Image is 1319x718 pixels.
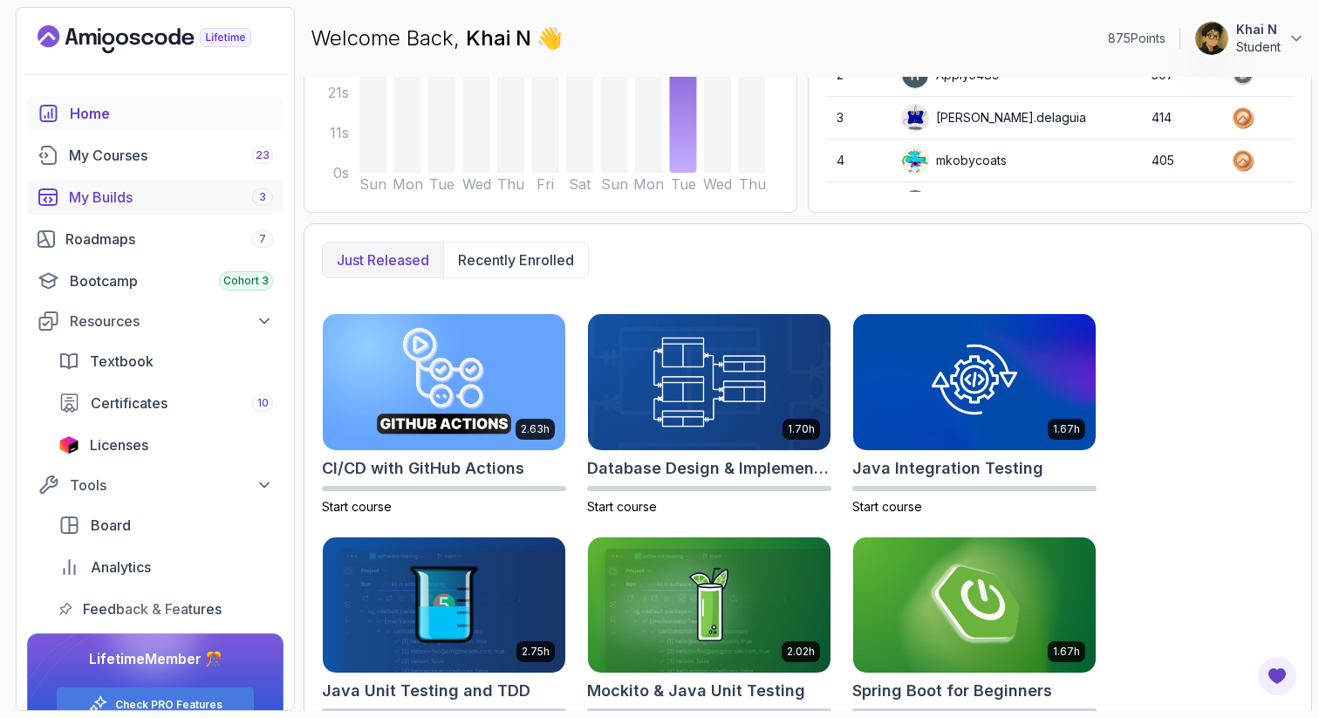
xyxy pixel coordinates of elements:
[1256,655,1298,697] button: Open Feedback Button
[333,164,349,181] tspan: 0s
[27,180,284,215] a: builds
[902,105,928,131] img: default monster avatar
[48,386,284,421] a: certificates
[852,456,1043,481] h2: Java Integration Testing
[1141,140,1220,182] td: 405
[91,557,151,578] span: Analytics
[853,314,1096,450] img: Java Integration Testing card
[322,499,392,514] span: Start course
[27,96,284,131] a: home
[587,313,831,516] a: Database Design & Implementation card1.70hDatabase Design & ImplementationStart course
[534,21,568,56] span: 👋
[328,84,349,101] tspan: 21s
[65,229,273,250] div: Roadmaps
[458,250,574,270] p: Recently enrolled
[462,175,491,193] tspan: Wed
[536,175,554,193] tspan: Fri
[787,645,815,659] p: 2.02h
[359,175,386,193] tspan: Sun
[91,393,167,414] span: Certificates
[27,138,284,173] a: courses
[1141,97,1220,140] td: 414
[902,147,928,174] img: default monster avatar
[852,679,1052,703] h2: Spring Boot for Beginners
[256,148,270,162] span: 23
[902,190,928,216] img: user profile image
[587,679,805,703] h2: Mockito & Java Unit Testing
[322,313,566,516] a: CI/CD with GitHub Actions card2.63hCI/CD with GitHub ActionsStart course
[739,175,766,193] tspan: Thu
[569,175,591,193] tspan: Sat
[69,145,273,166] div: My Courses
[323,537,565,674] img: Java Unit Testing and TDD card
[58,436,79,454] img: jetbrains icon
[257,396,269,410] span: 10
[83,598,222,619] span: Feedback & Features
[522,645,550,659] p: 2.75h
[70,270,273,291] div: Bootcamp
[48,427,284,462] a: licenses
[393,175,423,193] tspan: Mon
[322,679,530,703] h2: Java Unit Testing and TDD
[337,250,429,270] p: Just released
[703,175,732,193] tspan: Wed
[587,456,831,481] h2: Database Design & Implementation
[588,537,830,674] img: Mockito & Java Unit Testing card
[1108,30,1165,47] p: 875 Points
[497,175,524,193] tspan: Thu
[853,537,1096,674] img: Spring Boot for Beginners card
[633,175,664,193] tspan: Mon
[429,175,454,193] tspan: Tue
[48,550,284,585] a: analytics
[587,499,657,514] span: Start course
[601,175,628,193] tspan: Sun
[1141,182,1220,225] td: 377
[1195,22,1228,55] img: user profile image
[259,190,266,204] span: 3
[311,24,563,52] p: Welcome Back,
[1194,21,1305,56] button: user profile imageKhai NStudent
[27,469,284,501] button: Tools
[70,311,273,332] div: Resources
[443,243,588,277] button: Recently enrolled
[48,344,284,379] a: textbook
[27,222,284,256] a: roadmaps
[48,591,284,626] a: feedback
[1053,645,1080,659] p: 1.67h
[901,104,1086,132] div: [PERSON_NAME].delaguia
[901,189,991,217] div: Osam7ko
[466,25,536,51] span: Khai N
[48,508,284,543] a: board
[323,243,443,277] button: Just released
[826,182,891,225] td: 5
[27,305,284,337] button: Resources
[852,499,922,514] span: Start course
[1053,422,1080,436] p: 1.67h
[1236,38,1281,56] p: Student
[588,314,830,450] img: Database Design & Implementation card
[826,140,891,182] td: 4
[322,456,524,481] h2: CI/CD with GitHub Actions
[27,263,284,298] a: bootcamp
[826,97,891,140] td: 3
[323,314,565,450] img: CI/CD with GitHub Actions card
[852,313,1097,516] a: Java Integration Testing card1.67hJava Integration TestingStart course
[38,25,291,53] a: Landing page
[671,175,696,193] tspan: Tue
[115,698,222,712] a: Check PRO Features
[521,422,550,436] p: 2.63h
[901,147,1007,174] div: mkobycoats
[330,124,349,141] tspan: 11s
[90,434,148,455] span: Licenses
[788,422,815,436] p: 1.70h
[70,475,273,496] div: Tools
[91,515,131,536] span: Board
[70,103,273,124] div: Home
[90,351,154,372] span: Textbook
[69,187,273,208] div: My Builds
[223,274,269,288] span: Cohort 3
[259,232,266,246] span: 7
[1236,21,1281,38] p: Khai N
